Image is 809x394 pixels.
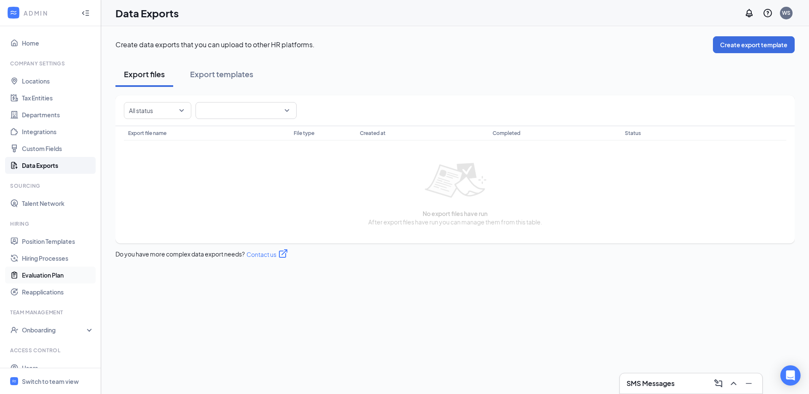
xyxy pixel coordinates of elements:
svg: Minimize [744,378,754,389]
a: Talent Network [22,195,94,212]
h3: SMS Messages [627,379,675,388]
svg: ComposeMessage [713,378,723,389]
svg: UserCheck [10,326,19,334]
a: Locations [22,73,94,89]
th: Completed [488,126,621,140]
span: Do you have more complex data export needs? [115,250,245,258]
svg: ExternalLink [278,248,288,259]
th: Status [621,126,720,140]
button: Minimize [742,377,755,390]
svg: WorkstreamLogo [11,378,17,384]
a: Contact usExternalLink [245,248,288,259]
div: Access control [10,347,92,354]
div: Export templates [190,69,253,79]
th: Created at [356,126,488,140]
a: Departments [22,106,94,123]
a: Reapplications [22,283,94,300]
svg: WorkstreamLogo [9,8,18,17]
svg: QuestionInfo [763,8,773,18]
a: Custom Fields [22,140,94,157]
div: Export files [124,69,165,79]
div: Company Settings [10,60,92,67]
span: Contact us [246,250,276,259]
button: Create export template [713,36,795,53]
div: Onboarding [22,326,87,334]
div: Sourcing [10,182,92,189]
img: empty list [414,153,496,209]
div: Switch to team view [22,377,79,386]
div: ADMIN [24,9,74,17]
div: Team Management [10,309,92,316]
button: ChevronUp [727,377,740,390]
p: Create data exports that you can upload to other HR platforms. [115,40,713,49]
div: Hiring [10,220,92,227]
h1: Data Exports [115,6,179,20]
a: Integrations [22,123,94,140]
a: Data Exports [22,157,94,174]
svg: ChevronUp [729,378,739,389]
a: Evaluation Plan [22,267,94,283]
th: File type [289,126,356,140]
svg: Notifications [744,8,754,18]
button: ComposeMessage [712,377,725,390]
span: After export files have run you can manage them from this table. [368,218,542,226]
a: Position Templates [22,233,94,250]
div: Open Intercom Messenger [780,365,801,386]
a: Tax Entities [22,89,94,106]
th: Export file name [124,126,289,140]
span: No export files have run [423,209,488,218]
a: Users [22,359,94,376]
a: Hiring Processes [22,250,94,267]
div: WS [782,9,790,16]
a: Home [22,35,94,51]
svg: Collapse [81,9,90,17]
